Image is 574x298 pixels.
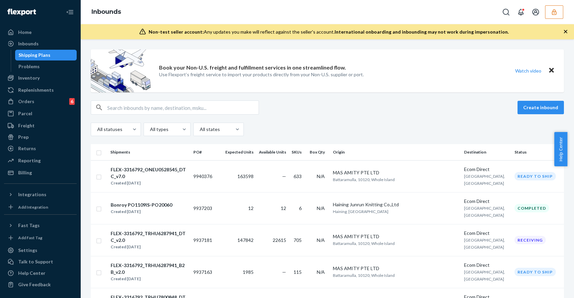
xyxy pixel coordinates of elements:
div: Help Center [18,270,45,276]
div: Ready to ship [514,268,556,276]
div: Talk to Support [18,258,53,265]
th: Status [512,144,564,160]
img: Flexport logo [7,9,36,15]
div: Settings [18,247,37,254]
div: Parcel [18,110,32,117]
span: Non-test seller account: [149,29,204,35]
span: 22615 [273,237,286,243]
button: Give Feedback [4,279,77,290]
div: Inventory [18,75,40,81]
a: Shipping Plans [15,50,77,60]
th: Origin [330,144,461,160]
a: Add Integration [4,203,77,212]
button: Watch video [511,66,546,76]
a: Reporting [4,155,77,166]
th: Expected Units [223,144,256,160]
div: MAS AMITY PTE LTD [333,169,459,176]
span: Battaramulla, 10120, Whole Island [333,241,395,246]
div: Ecom Direct [464,166,509,173]
div: Receiving [514,236,546,244]
span: [GEOGRAPHIC_DATA], [GEOGRAPHIC_DATA] [464,238,505,250]
div: FLEX-3316792_TRHU6287941_B2B_v2.0 [111,262,188,275]
ol: breadcrumbs [86,2,126,22]
div: Shipping Plans [18,52,50,58]
p: Book your Non-U.S. freight and fulfillment services in one streamlined flow. [159,64,346,72]
th: Shipments [108,144,191,160]
input: All states [199,126,200,133]
input: All types [149,126,150,133]
div: Created [DATE] [111,208,172,215]
span: International onboarding and inbounding may not work during impersonation. [335,29,509,35]
a: Prep [4,132,77,142]
button: Open notifications [514,5,528,19]
span: 12 [248,205,254,211]
div: Reporting [18,157,41,164]
span: Haining, [GEOGRAPHIC_DATA] [333,209,388,214]
div: Integrations [18,191,46,198]
div: FLEX-3316792_TRHU6287941_DTC_v2.0 [111,230,188,244]
a: Talk to Support [4,256,77,267]
a: Add Fast Tag [4,233,77,243]
div: Created [DATE] [111,180,188,186]
td: 9937181 [191,224,223,256]
th: PO# [191,144,223,160]
a: Inbounds [4,38,77,49]
button: Create inbound [518,101,564,114]
td: 9937203 [191,192,223,224]
a: Orders6 [4,96,77,107]
div: Billing [18,169,32,176]
td: 9937163 [191,256,223,288]
span: 163598 [237,173,254,179]
span: 147842 [237,237,254,243]
span: N/A [317,173,325,179]
span: [GEOGRAPHIC_DATA], [GEOGRAPHIC_DATA] [464,269,505,282]
button: Close Navigation [63,5,77,19]
span: — [282,269,286,275]
div: Completed [514,204,549,212]
span: [GEOGRAPHIC_DATA], [GEOGRAPHIC_DATA] [464,206,505,218]
div: Ecom Direct [464,198,509,205]
span: 6 [299,205,302,211]
button: Integrations [4,189,77,200]
th: SKUs [289,144,307,160]
div: Give Feedback [18,281,51,288]
a: Problems [15,61,77,72]
td: 9940376 [191,160,223,192]
div: Ready to ship [514,172,556,180]
a: Replenishments [4,85,77,95]
div: FLEX-3316792_ONEU0528545_DTC_v7.0 [111,166,188,180]
a: Parcel [4,108,77,119]
input: Search inbounds by name, destination, msku... [107,101,259,114]
div: Replenishments [18,87,54,93]
span: — [282,173,286,179]
div: Orders [18,98,34,105]
a: Inventory [4,73,77,83]
span: Battaramulla, 10120, Whole Island [333,177,395,182]
a: Inbounds [91,8,121,15]
span: 705 [294,237,302,243]
div: Ecom Direct [464,262,509,268]
span: N/A [317,269,325,275]
a: Freight [4,120,77,131]
div: Inbounds [18,40,39,47]
th: Box Qty [307,144,330,160]
a: Settings [4,245,77,256]
div: Any updates you make will reflect against the seller's account. [149,29,509,35]
p: Use Flexport’s freight service to import your products directly from your Non-U.S. supplier or port. [159,71,364,78]
th: Destination [461,144,512,160]
div: Problems [18,63,40,70]
span: N/A [317,237,325,243]
div: Add Fast Tag [18,235,42,241]
div: Created [DATE] [111,275,188,282]
span: [GEOGRAPHIC_DATA], [GEOGRAPHIC_DATA] [464,174,505,186]
div: Freight [18,122,35,129]
div: Created [DATE] [111,244,188,250]
button: Fast Tags [4,220,77,231]
span: Help Center [554,132,567,166]
div: Fast Tags [18,222,40,229]
span: 633 [294,173,302,179]
button: Open account menu [529,5,542,19]
div: Home [18,29,32,36]
span: 115 [294,269,302,275]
